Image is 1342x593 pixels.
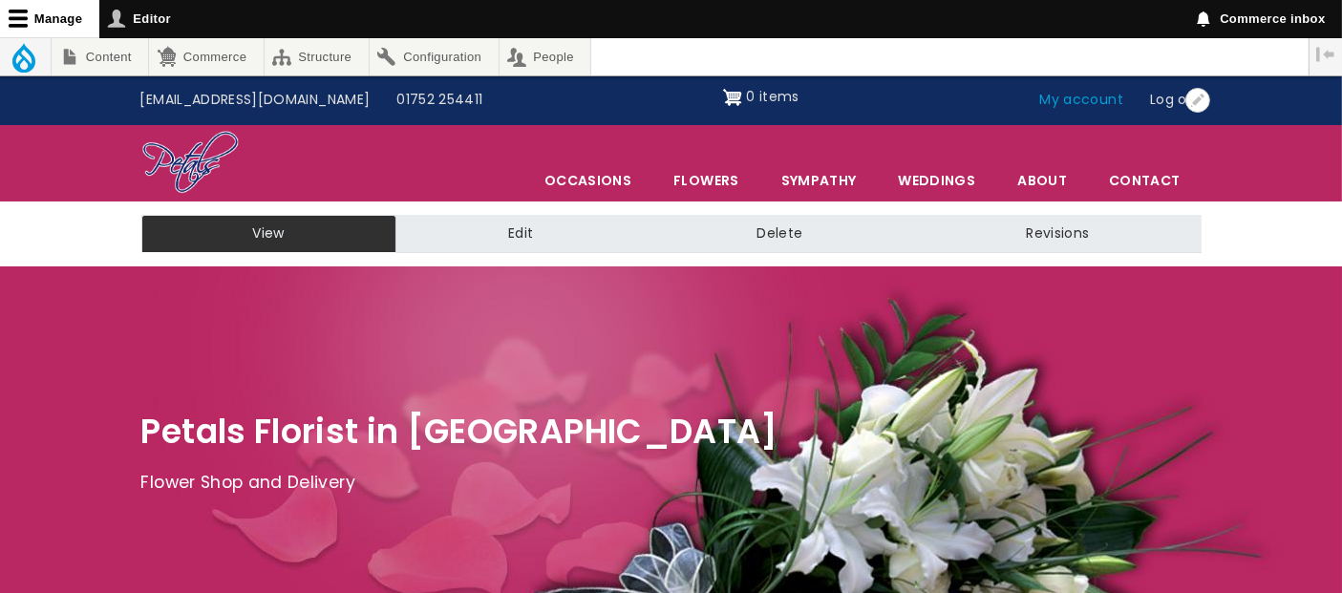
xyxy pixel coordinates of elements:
a: View [141,215,396,253]
a: People [500,38,591,75]
button: Vertical orientation [1310,38,1342,71]
a: Flowers [653,160,758,201]
a: Log out [1137,82,1215,118]
p: Flower Shop and Delivery [141,469,1202,498]
a: Sympathy [761,160,877,201]
span: Weddings [878,160,995,201]
a: Revisions [914,215,1201,253]
a: My account [1027,82,1138,118]
nav: Tabs [127,215,1216,253]
a: Configuration [370,38,499,75]
img: Shopping cart [723,82,742,113]
a: About [997,160,1087,201]
span: 0 items [746,87,799,106]
a: Structure [265,38,369,75]
a: Delete [645,215,914,253]
a: Content [52,38,148,75]
a: Commerce [149,38,263,75]
img: Home [141,130,240,197]
span: Petals Florist in [GEOGRAPHIC_DATA] [141,408,778,455]
button: Open User account menu configuration options [1185,88,1210,113]
a: 01752 254411 [383,82,496,118]
a: Shopping cart 0 items [723,82,799,113]
a: Contact [1089,160,1200,201]
a: Edit [396,215,645,253]
a: [EMAIL_ADDRESS][DOMAIN_NAME] [127,82,384,118]
span: Occasions [524,160,651,201]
